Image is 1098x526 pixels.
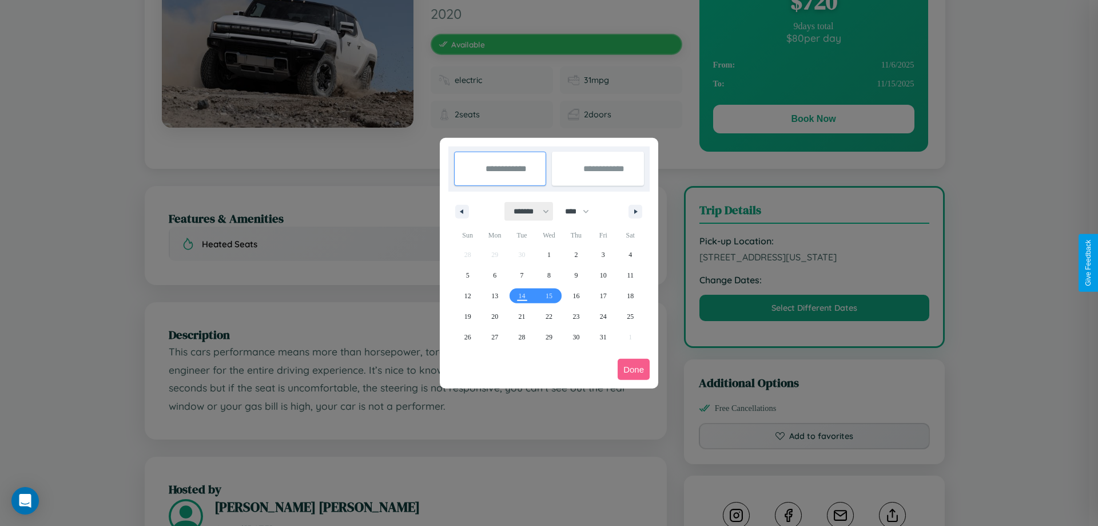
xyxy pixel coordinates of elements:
[590,286,616,306] button: 17
[572,327,579,347] span: 30
[617,265,644,286] button: 11
[535,327,562,347] button: 29
[572,286,579,306] span: 16
[563,327,590,347] button: 30
[535,265,562,286] button: 8
[546,306,552,327] span: 22
[617,244,644,265] button: 4
[454,286,481,306] button: 12
[454,306,481,327] button: 19
[618,359,650,380] button: Done
[627,306,634,327] span: 25
[590,265,616,286] button: 10
[481,286,508,306] button: 13
[464,327,471,347] span: 26
[520,265,524,286] span: 7
[466,265,470,286] span: 5
[508,226,535,244] span: Tue
[519,327,526,347] span: 28
[547,244,551,265] span: 1
[481,265,508,286] button: 6
[547,265,551,286] span: 8
[600,327,607,347] span: 31
[617,306,644,327] button: 25
[600,286,607,306] span: 17
[546,327,552,347] span: 29
[491,286,498,306] span: 13
[563,306,590,327] button: 23
[11,487,39,515] div: Open Intercom Messenger
[508,327,535,347] button: 28
[493,265,496,286] span: 6
[508,306,535,327] button: 21
[546,286,552,306] span: 15
[563,265,590,286] button: 9
[627,286,634,306] span: 18
[508,286,535,306] button: 14
[600,306,607,327] span: 24
[481,327,508,347] button: 27
[628,244,632,265] span: 4
[508,265,535,286] button: 7
[590,226,616,244] span: Fri
[535,226,562,244] span: Wed
[563,244,590,265] button: 2
[574,244,578,265] span: 2
[491,327,498,347] span: 27
[519,306,526,327] span: 21
[454,265,481,286] button: 5
[535,286,562,306] button: 15
[602,244,605,265] span: 3
[617,286,644,306] button: 18
[574,265,578,286] span: 9
[535,306,562,327] button: 22
[535,244,562,265] button: 1
[590,244,616,265] button: 3
[519,286,526,306] span: 14
[590,306,616,327] button: 24
[481,306,508,327] button: 20
[481,226,508,244] span: Mon
[572,306,579,327] span: 23
[491,306,498,327] span: 20
[590,327,616,347] button: 31
[1084,240,1092,286] div: Give Feedback
[464,306,471,327] span: 19
[454,226,481,244] span: Sun
[464,286,471,306] span: 12
[454,327,481,347] button: 26
[617,226,644,244] span: Sat
[627,265,634,286] span: 11
[600,265,607,286] span: 10
[563,286,590,306] button: 16
[563,226,590,244] span: Thu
